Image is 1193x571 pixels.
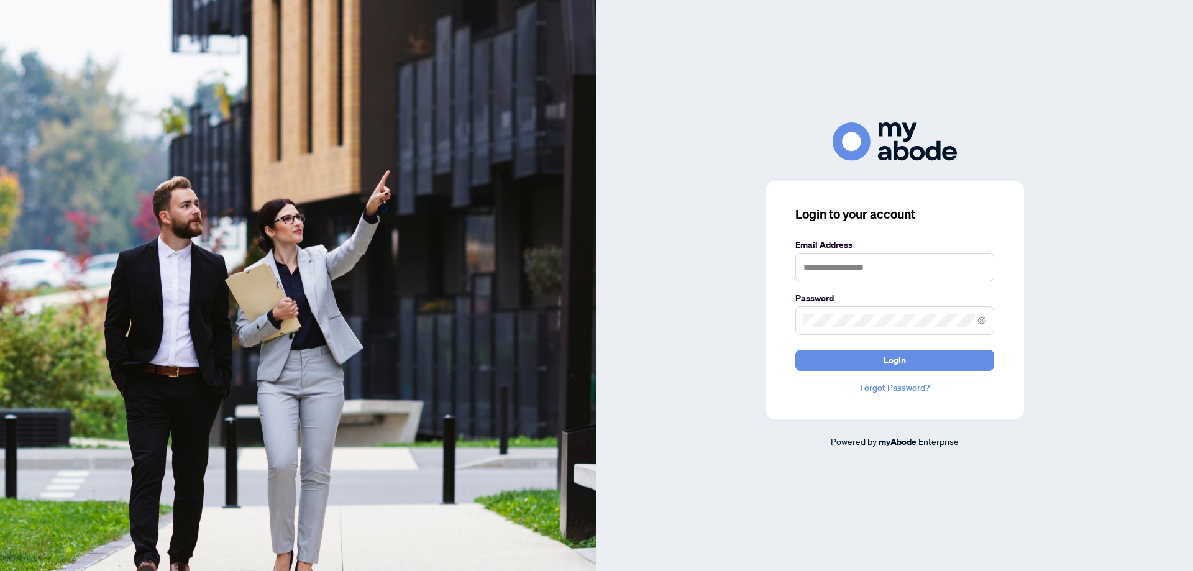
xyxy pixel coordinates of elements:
[831,436,877,447] span: Powered by
[795,206,994,223] h3: Login to your account
[977,316,986,325] span: eye-invisible
[795,291,994,305] label: Password
[884,350,906,370] span: Login
[795,381,994,395] a: Forgot Password?
[833,122,957,160] img: ma-logo
[918,436,959,447] span: Enterprise
[795,238,994,252] label: Email Address
[879,435,916,449] a: myAbode
[795,350,994,371] button: Login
